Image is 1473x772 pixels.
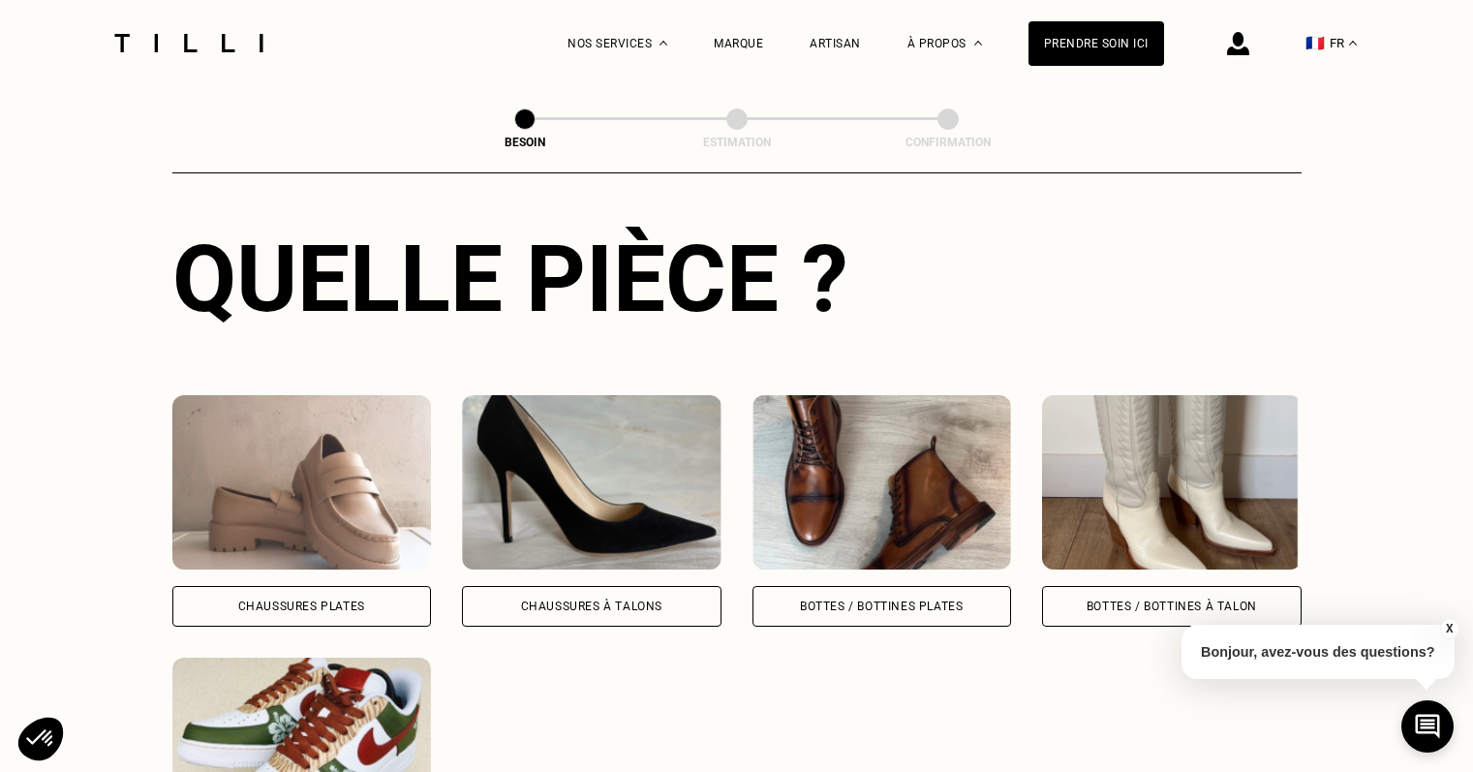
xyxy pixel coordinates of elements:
div: Estimation [640,136,834,149]
a: Marque [714,37,763,50]
img: menu déroulant [1349,41,1357,46]
img: Logo du service de couturière Tilli [107,34,270,52]
img: Tilli retouche votre Bottes / Bottines plates [752,395,1012,570]
img: Menu déroulant à propos [974,41,982,46]
div: Chaussures Plates [238,601,365,612]
div: Chaussures à Talons [521,601,662,612]
a: Prendre soin ici [1028,21,1164,66]
img: icône connexion [1227,32,1249,55]
div: Bottes / Bottines à talon [1087,601,1257,612]
img: Tilli retouche votre Chaussures Plates [172,395,432,570]
div: Besoin [428,136,622,149]
img: Tilli retouche votre Bottes / Bottines à talon [1042,395,1302,570]
img: Menu déroulant [660,41,667,46]
span: 🇫🇷 [1305,34,1325,52]
img: Tilli retouche votre Chaussures à Talons [462,395,721,570]
button: X [1439,618,1458,639]
div: Bottes / Bottines plates [800,601,963,612]
a: Artisan [810,37,861,50]
p: Bonjour, avez-vous des questions? [1181,625,1455,679]
div: Confirmation [851,136,1045,149]
div: Quelle pièce ? [172,225,1302,333]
